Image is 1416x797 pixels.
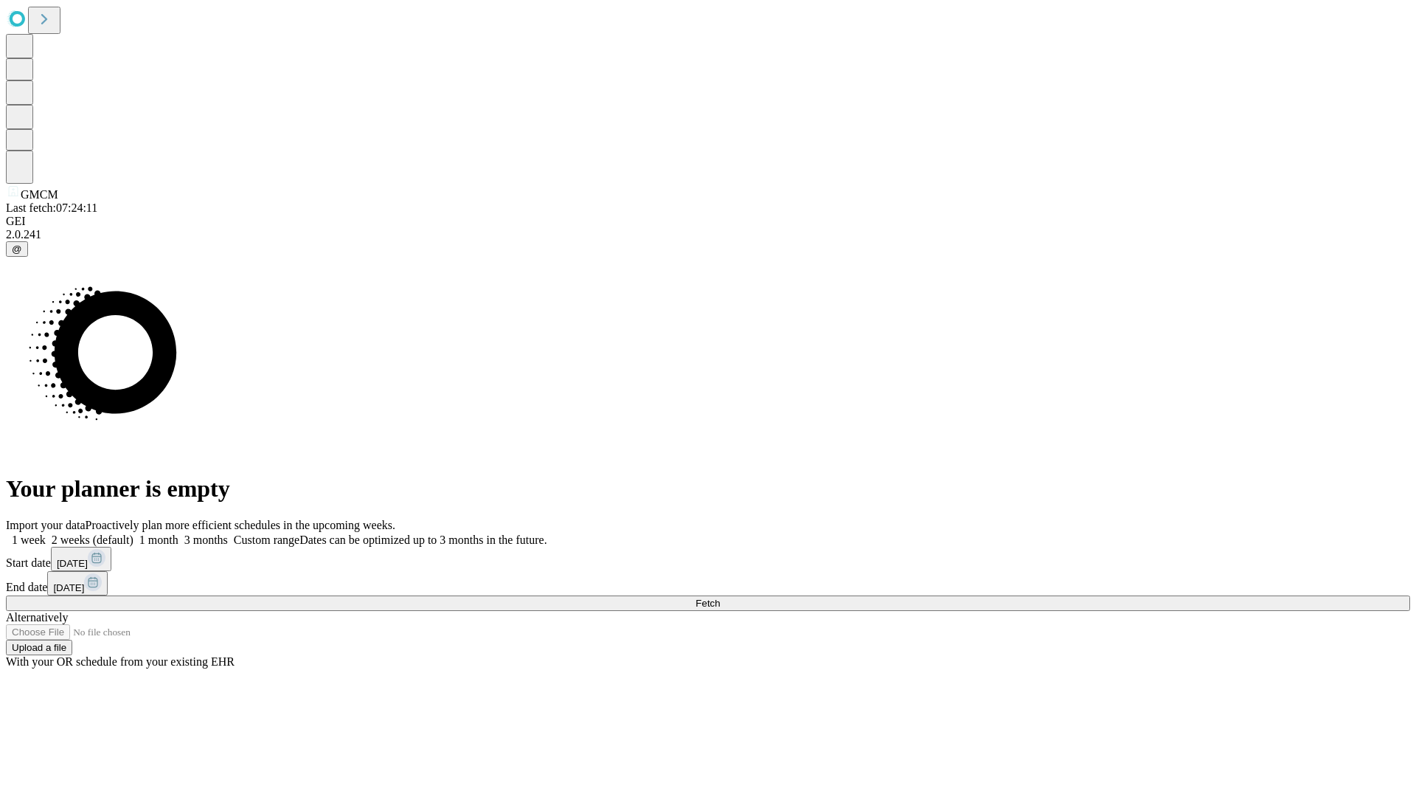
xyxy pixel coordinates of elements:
[57,558,88,569] span: [DATE]
[6,640,72,655] button: Upload a file
[139,534,178,546] span: 1 month
[12,244,22,255] span: @
[6,241,28,257] button: @
[234,534,299,546] span: Custom range
[695,598,720,609] span: Fetch
[6,215,1410,228] div: GEI
[12,534,46,546] span: 1 week
[47,571,108,596] button: [DATE]
[6,596,1410,611] button: Fetch
[6,611,68,624] span: Alternatively
[86,519,395,531] span: Proactively plan more efficient schedules in the upcoming weeks.
[6,519,86,531] span: Import your data
[21,188,58,201] span: GMCM
[6,655,235,668] span: With your OR schedule from your existing EHR
[6,228,1410,241] div: 2.0.241
[6,475,1410,503] h1: Your planner is empty
[6,571,1410,596] div: End date
[299,534,546,546] span: Dates can be optimized up to 3 months in the future.
[51,547,111,571] button: [DATE]
[184,534,228,546] span: 3 months
[52,534,133,546] span: 2 weeks (default)
[6,201,97,214] span: Last fetch: 07:24:11
[53,582,84,593] span: [DATE]
[6,547,1410,571] div: Start date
